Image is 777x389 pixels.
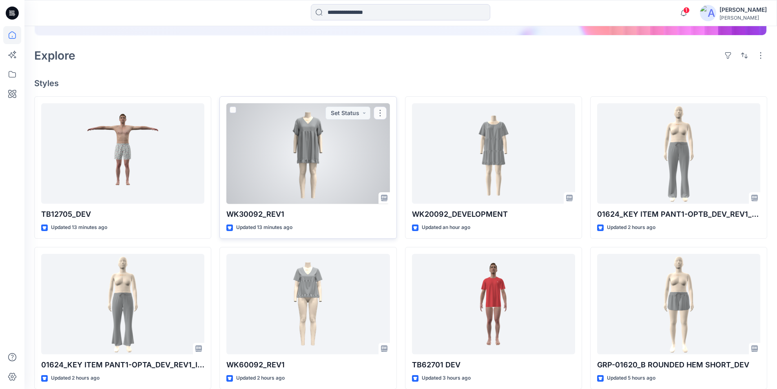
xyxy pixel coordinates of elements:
img: avatar [700,5,716,21]
a: 01624_KEY ITEM PANT1-OPTA_DEV_REV1_IN SEAM-27 [41,254,204,355]
p: Updated an hour ago [422,223,470,232]
p: TB12705_DEV [41,209,204,220]
h2: Explore [34,49,75,62]
p: Updated 13 minutes ago [51,223,107,232]
a: WK20092_DEVELOPMENT [412,103,575,204]
p: Updated 2 hours ago [236,374,285,382]
p: TB62701 DEV [412,359,575,371]
div: [PERSON_NAME] [719,15,767,21]
p: WK60092_REV1 [226,359,390,371]
p: WK30092_REV1 [226,209,390,220]
p: Updated 13 minutes ago [236,223,292,232]
a: TB12705_DEV [41,103,204,204]
p: Updated 3 hours ago [422,374,471,382]
span: 1 [683,7,690,13]
p: GRP-01620_B ROUNDED HEM SHORT_DEV [597,359,760,371]
p: Updated 2 hours ago [51,374,100,382]
a: WK60092_REV1 [226,254,390,355]
h4: Styles [34,78,767,88]
a: GRP-01620_B ROUNDED HEM SHORT_DEV [597,254,760,355]
p: Updated 2 hours ago [607,223,655,232]
p: 01624_KEY ITEM PANT1-OPTB_DEV_REV1_IN SEAM-29 [597,209,760,220]
a: 01624_KEY ITEM PANT1-OPTB_DEV_REV1_IN SEAM-29 [597,103,760,204]
a: TB62701 DEV [412,254,575,355]
a: WK30092_REV1 [226,103,390,204]
p: 01624_KEY ITEM PANT1-OPTA_DEV_REV1_IN SEAM-27 [41,359,204,371]
p: Updated 5 hours ago [607,374,655,382]
p: WK20092_DEVELOPMENT [412,209,575,220]
div: [PERSON_NAME] [719,5,767,15]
